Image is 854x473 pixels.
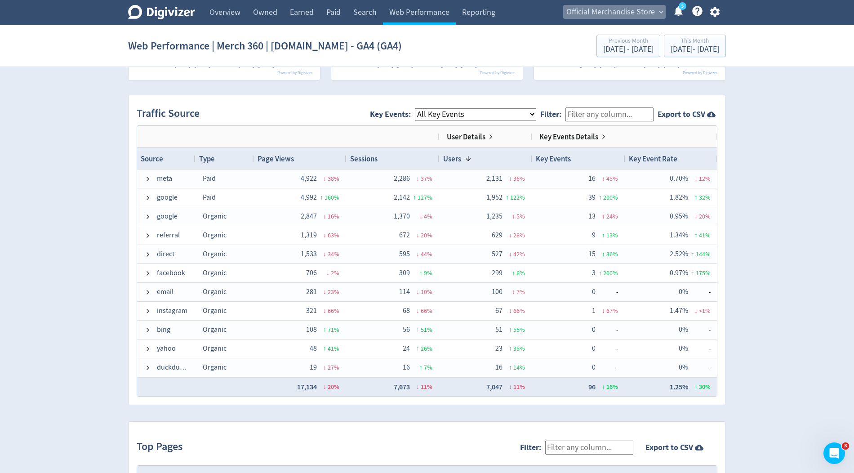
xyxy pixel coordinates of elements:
[679,2,686,10] a: 5
[602,307,605,315] span: ↓
[157,264,185,282] span: facebook
[592,344,596,353] span: 0
[509,344,512,353] span: ↑
[394,174,410,183] span: 2,286
[323,174,326,183] span: ↓
[691,269,694,277] span: ↑
[679,287,688,296] span: 0%
[421,307,432,315] span: 66 %
[516,269,525,277] span: 8 %
[513,307,525,315] span: 66 %
[603,45,654,54] div: [DATE] - [DATE]
[416,307,419,315] span: ↓
[418,193,432,201] span: 127 %
[694,174,698,183] span: ↓
[277,70,312,76] text: Powered by Digivizer
[513,383,525,391] span: 11 %
[323,288,326,296] span: ↓
[157,245,174,263] span: direct
[509,363,512,371] span: ↑
[416,383,419,391] span: ↓
[399,287,410,296] span: 114
[492,250,503,259] span: 527
[486,212,503,221] span: 1,235
[588,382,596,392] span: 96
[419,363,423,371] span: ↑
[664,35,726,57] button: This Month[DATE]- [DATE]
[694,193,698,201] span: ↑
[301,193,317,202] span: 4,992
[424,212,432,220] span: 4 %
[419,212,423,220] span: ↓
[592,268,596,277] span: 3
[306,306,317,315] span: 321
[323,212,326,220] span: ↓
[157,170,172,187] span: meta
[480,70,515,76] text: Powered by Digivizer
[419,269,423,277] span: ↑
[394,212,410,221] span: 1,370
[258,154,294,164] span: Page Views
[492,231,503,240] span: 629
[399,250,410,259] span: 595
[421,288,432,296] span: 10 %
[509,231,512,239] span: ↓
[203,344,227,353] span: Organic
[328,326,339,334] span: 71 %
[670,174,688,183] span: 0.70%
[394,193,410,202] span: 2,142
[602,212,605,220] span: ↓
[599,193,602,201] span: ↑
[403,306,410,315] span: 68
[506,193,509,201] span: ↑
[509,383,512,391] span: ↓
[599,269,602,277] span: ↑
[328,288,339,296] span: 23 %
[157,283,173,301] span: email
[539,132,598,142] span: Key Events Details
[602,250,605,258] span: ↑
[328,231,339,239] span: 63 %
[486,174,503,183] span: 2,131
[513,363,525,371] span: 14 %
[157,189,178,206] span: google
[301,250,317,259] span: 1,533
[306,325,317,334] span: 108
[596,283,618,301] span: -
[320,193,323,201] span: ↑
[603,269,618,277] span: 200 %
[203,231,227,240] span: Organic
[592,231,596,240] span: 9
[331,269,339,277] span: 2 %
[323,363,326,371] span: ↓
[679,325,688,334] span: 0%
[606,212,618,220] span: 24 %
[323,231,326,239] span: ↓
[350,154,378,164] span: Sessions
[602,383,605,391] span: ↑
[157,359,187,376] span: duckduckgo
[203,287,227,296] span: Organic
[509,174,512,183] span: ↓
[681,3,684,9] text: 5
[495,306,503,315] span: 67
[297,382,317,392] span: 17,134
[394,382,410,392] span: 7,673
[606,383,618,391] span: 16 %
[421,250,432,258] span: 44 %
[323,383,326,391] span: ↓
[688,359,711,376] span: -
[540,109,565,120] label: Filter:
[657,8,665,16] span: expand_more
[563,5,666,19] button: Official Merchandise Store
[301,231,317,240] span: 1,319
[536,154,571,164] span: Key Events
[691,250,694,258] span: ↑
[137,439,187,455] h2: Top Pages
[306,268,317,277] span: 706
[421,383,432,391] span: 11 %
[670,250,688,259] span: 2.52%
[699,383,711,391] span: 30 %
[399,268,410,277] span: 309
[492,287,503,296] span: 100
